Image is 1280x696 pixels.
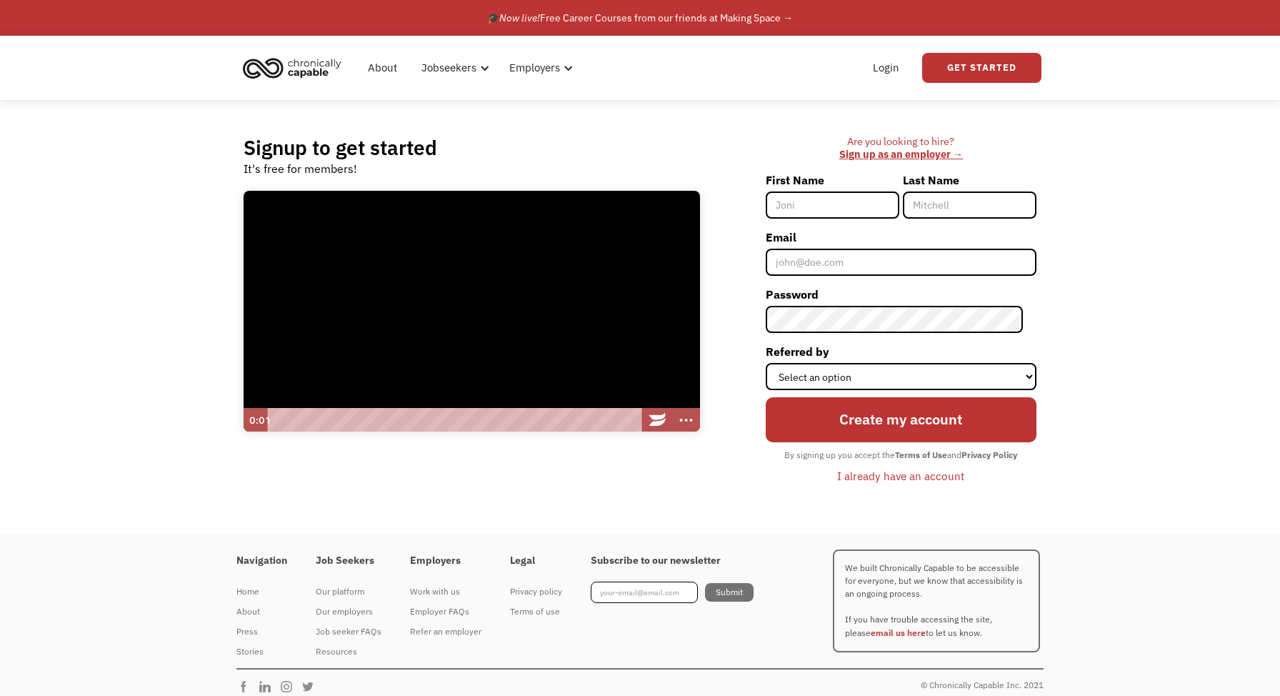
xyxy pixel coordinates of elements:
[766,249,1036,276] input: john@doe.com
[921,677,1044,694] div: © Chronically Capable Inc. 2021
[316,642,381,662] a: Resources
[410,602,481,622] a: Employer FAQs
[871,627,926,638] a: email us here
[766,340,1036,363] label: Referred by
[961,449,1017,460] strong: Privacy Policy
[591,582,698,603] input: your-email@email.com
[903,192,1036,219] input: Mitchell
[316,622,381,642] a: Job seeker FAQs
[301,680,322,694] img: Chronically Capable Twitter Page
[236,582,287,602] a: Home
[236,623,287,640] div: Press
[410,555,481,567] h4: Employers
[279,680,301,694] img: Chronically Capable Instagram Page
[510,555,562,567] h4: Legal
[359,45,406,91] a: About
[236,643,287,660] div: Stories
[244,160,357,177] div: It's free for members!
[591,582,754,603] form: Footer Newsletter
[410,603,481,620] div: Employer FAQs
[316,603,381,620] div: Our employers
[510,582,562,602] a: Privacy policy
[487,9,793,26] div: 🎓 Free Career Courses from our friends at Making Space →
[421,59,476,76] div: Jobseekers
[766,226,1036,249] label: Email
[501,45,577,91] div: Employers
[510,583,562,600] div: Privacy policy
[766,192,899,219] input: Joni
[244,135,437,160] h2: Signup to get started
[410,623,481,640] div: Refer an employer
[705,583,754,602] input: Submit
[643,408,671,432] a: Wistia Logo -- Learn More
[864,45,908,91] a: Login
[410,622,481,642] a: Refer an employer
[410,583,481,600] div: Work with us
[410,582,481,602] a: Work with us
[316,602,381,622] a: Our employers
[833,550,1040,652] p: We built Chronically Capable to be accessible for everyone, but we know that accessibility is an ...
[777,446,1024,464] div: By signing up you accept the and
[316,555,381,567] h4: Job Seekers
[671,408,700,432] button: Show more buttons
[499,11,540,24] em: Now live!
[316,643,381,660] div: Resources
[766,169,899,192] label: First Name
[316,623,381,640] div: Job seeker FAQs
[510,602,562,622] a: Terms of use
[258,680,279,694] img: Chronically Capable Linkedin Page
[826,464,975,488] a: I already have an account
[236,622,287,642] a: Press
[239,52,346,84] img: Chronically Capable logo
[766,397,1036,442] input: Create my account
[236,583,287,600] div: Home
[895,449,947,460] strong: Terms of Use
[839,147,963,161] a: Sign up as an employer →
[239,52,352,84] a: home
[510,603,562,620] div: Terms of use
[903,169,1036,192] label: Last Name
[236,602,287,622] a: About
[413,45,494,91] div: Jobseekers
[316,583,381,600] div: Our platform
[837,467,964,484] div: I already have an account
[922,53,1041,83] a: Get Started
[275,408,636,432] div: Playbar
[236,680,258,694] img: Chronically Capable Facebook Page
[766,169,1036,489] form: Member-Signup-Form
[766,283,1036,306] label: Password
[509,59,560,76] div: Employers
[236,603,287,620] div: About
[591,555,754,567] h4: Subscribe to our newsletter
[236,555,287,567] h4: Navigation
[316,582,381,602] a: Our platform
[236,642,287,662] a: Stories
[766,135,1036,161] div: Are you looking to hire? ‍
